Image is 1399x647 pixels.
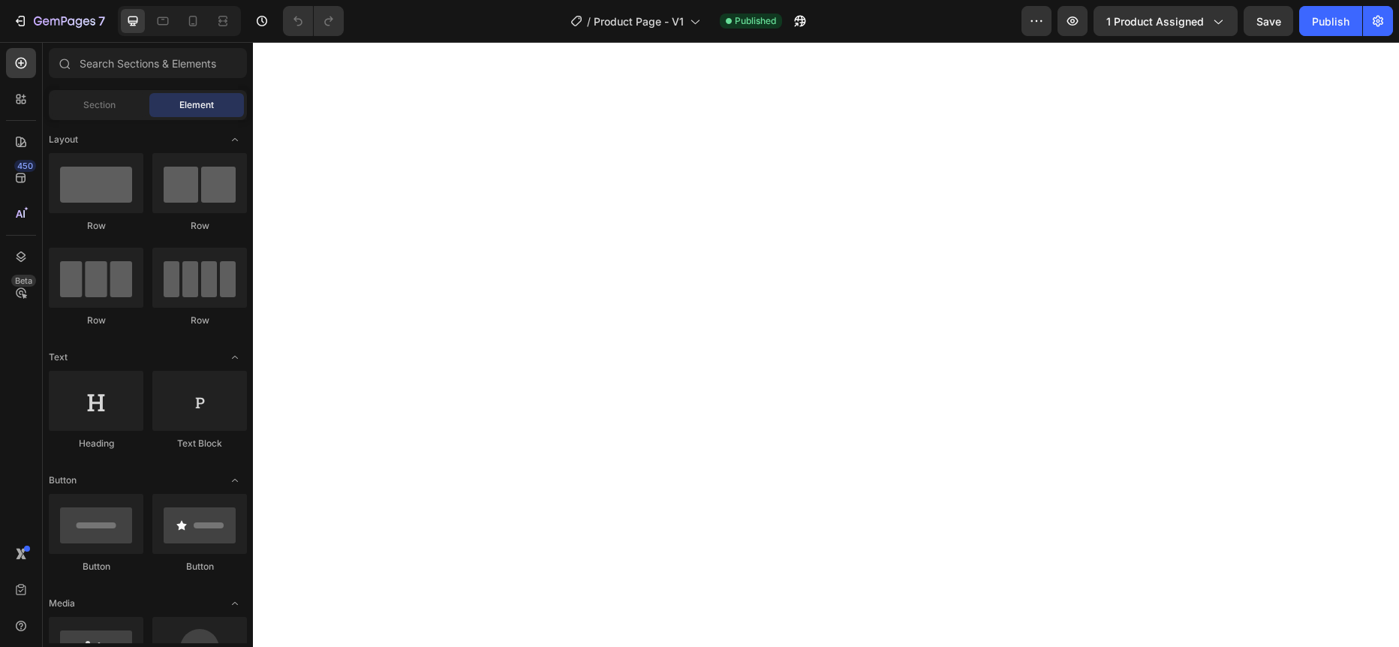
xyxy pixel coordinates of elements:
[49,48,247,78] input: Search Sections & Elements
[1094,6,1238,36] button: 1 product assigned
[49,219,143,233] div: Row
[152,314,247,327] div: Row
[6,6,112,36] button: 7
[49,560,143,573] div: Button
[1106,14,1204,29] span: 1 product assigned
[1312,14,1349,29] div: Publish
[49,597,75,610] span: Media
[152,437,247,450] div: Text Block
[283,6,344,36] div: Undo/Redo
[179,98,214,112] span: Element
[152,219,247,233] div: Row
[98,12,105,30] p: 7
[223,128,247,152] span: Toggle open
[1299,6,1362,36] button: Publish
[49,437,143,450] div: Heading
[1256,15,1281,28] span: Save
[49,314,143,327] div: Row
[587,14,591,29] span: /
[594,14,684,29] span: Product Page - V1
[49,474,77,487] span: Button
[83,98,116,112] span: Section
[152,560,247,573] div: Button
[223,591,247,615] span: Toggle open
[253,42,1399,647] iframe: Design area
[1244,6,1293,36] button: Save
[49,351,68,364] span: Text
[11,275,36,287] div: Beta
[735,14,776,28] span: Published
[223,345,247,369] span: Toggle open
[14,160,36,172] div: 450
[49,133,78,146] span: Layout
[223,468,247,492] span: Toggle open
